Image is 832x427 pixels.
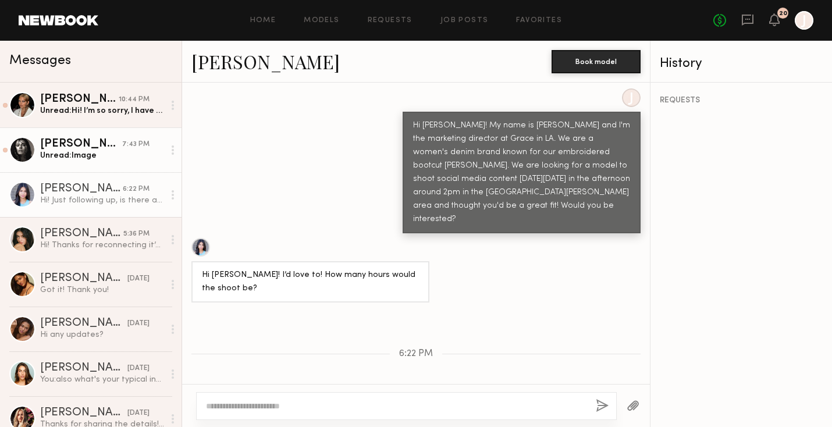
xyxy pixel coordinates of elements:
[40,228,123,240] div: [PERSON_NAME]
[440,17,489,24] a: Job Posts
[40,150,164,161] div: Unread: Image
[552,50,641,73] button: Book model
[40,284,164,296] div: Got it! Thank you!
[250,17,276,24] a: Home
[660,97,823,105] div: REQUESTS
[127,273,150,284] div: [DATE]
[40,318,127,329] div: [PERSON_NAME]
[40,183,123,195] div: [PERSON_NAME]
[40,273,127,284] div: [PERSON_NAME]
[660,57,823,70] div: History
[516,17,562,24] a: Favorites
[40,94,119,105] div: [PERSON_NAME]
[40,195,164,206] div: Hi! Just following up, is there any update on the shoot [DATE]?
[119,94,150,105] div: 10:44 PM
[127,318,150,329] div: [DATE]
[40,105,164,116] div: Unread: Hi! I’m so sorry, I have to last minute cancel for the shoot [DATE]. Is there a way we cl...
[40,374,164,385] div: You: also what's your typical inseam for jeans?
[399,349,433,359] span: 6:22 PM
[40,138,122,150] div: [PERSON_NAME]
[123,184,150,195] div: 6:22 PM
[413,119,630,226] div: Hi [PERSON_NAME]! My name is [PERSON_NAME] and I'm the marketing director at Grace in LA. We are ...
[40,407,127,419] div: [PERSON_NAME]
[9,54,71,67] span: Messages
[202,269,419,296] div: Hi [PERSON_NAME]! I’d love to! How many hours would the shoot be?
[40,329,164,340] div: Hi any updates?
[122,139,150,150] div: 7:43 PM
[40,362,127,374] div: [PERSON_NAME]
[40,240,164,251] div: Hi! Thanks for reconnecting it’s been a crazy week! My NB rate is $200/hour, if that’s something ...
[191,49,340,74] a: [PERSON_NAME]
[123,229,150,240] div: 5:36 PM
[552,56,641,66] a: Book model
[368,17,413,24] a: Requests
[304,17,339,24] a: Models
[795,11,813,30] a: J
[127,363,150,374] div: [DATE]
[127,408,150,419] div: [DATE]
[779,10,787,17] div: 20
